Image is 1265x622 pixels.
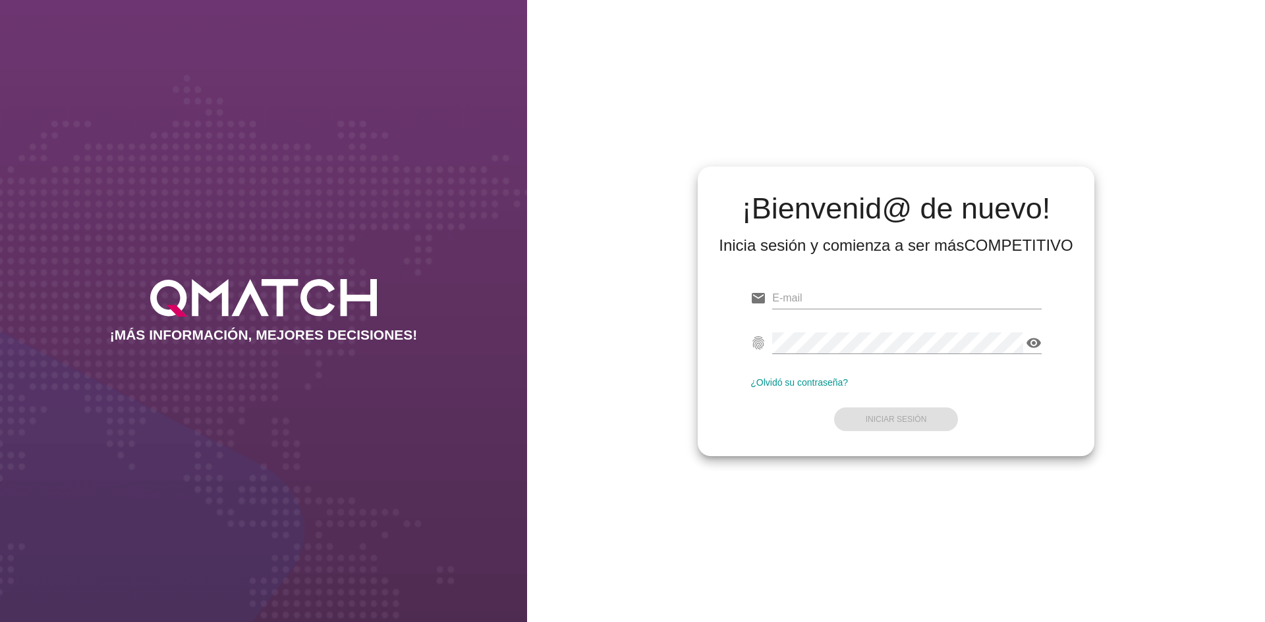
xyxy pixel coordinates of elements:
[719,235,1073,256] div: Inicia sesión y comienza a ser más
[110,327,418,343] h2: ¡MÁS INFORMACIÓN, MEJORES DECISIONES!
[1026,335,1042,351] i: visibility
[750,377,848,388] a: ¿Olvidó su contraseña?
[772,288,1042,309] input: E-mail
[750,290,766,306] i: email
[964,236,1073,254] strong: COMPETITIVO
[750,335,766,351] i: fingerprint
[719,193,1073,224] h2: ¡Bienvenid@ de nuevo!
